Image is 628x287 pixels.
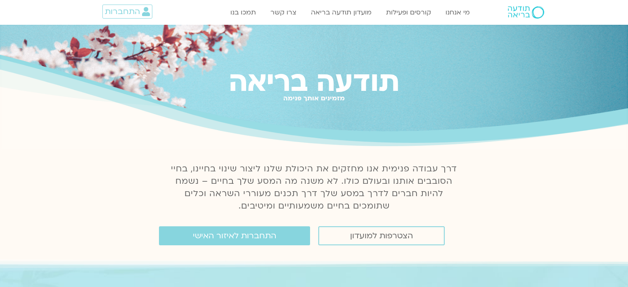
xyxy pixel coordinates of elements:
a: קורסים ופעילות [382,5,435,20]
span: התחברות לאיזור האישי [193,231,276,240]
a: מי אנחנו [441,5,474,20]
a: תמכו בנו [226,5,260,20]
a: צרו קשר [266,5,301,20]
a: מועדון תודעה בריאה [307,5,376,20]
span: הצטרפות למועדון [350,231,413,240]
a: התחברות לאיזור האישי [159,226,310,245]
a: התחברות [102,5,152,19]
img: תודעה בריאה [508,6,544,19]
span: התחברות [105,7,140,16]
a: הצטרפות למועדון [318,226,445,245]
p: דרך עבודה פנימית אנו מחזקים את היכולת שלנו ליצור שינוי בחיינו, בחיי הסובבים אותנו ובעולם כולו. לא... [166,163,462,212]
